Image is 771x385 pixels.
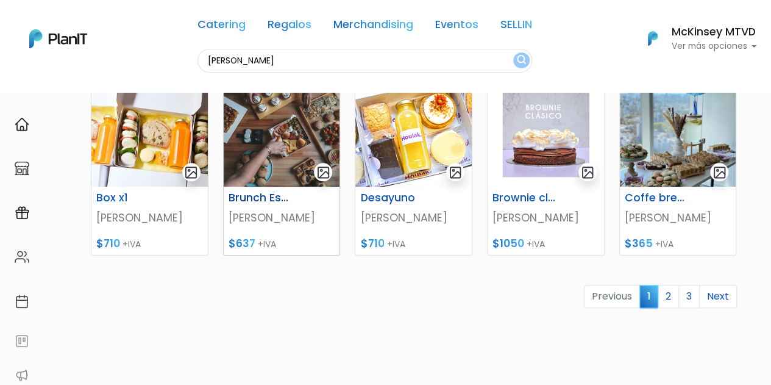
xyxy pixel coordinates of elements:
span: +IVA [258,238,276,250]
p: [PERSON_NAME] [625,210,731,226]
img: gallery-light [449,165,463,179]
img: thumb_1.5_cajita_feliz.png [355,79,472,187]
p: [PERSON_NAME] [360,210,467,226]
img: campaigns-02234683943229c281be62815700db0a1741e53638e28bf9629b52c665b00959.svg [15,206,29,220]
span: $365 [625,236,653,251]
span: +IVA [123,238,141,250]
span: +IVA [527,238,545,250]
a: Catering [197,20,246,34]
img: home-e721727adea9d79c4d83392d1f703f7f8bce08238fde08b1acbfd93340b81755.svg [15,117,29,132]
img: feedback-78b5a0c8f98aac82b08bfc38622c3050aee476f2c9584af64705fc4e61158814.svg [15,334,29,348]
a: Next [699,285,737,308]
p: [PERSON_NAME] [492,210,599,226]
a: 2 [658,285,679,308]
img: gallery-light [712,165,727,179]
img: gallery-light [316,165,330,179]
span: +IVA [386,238,405,250]
p: [PERSON_NAME] [229,210,335,226]
h6: Coffe break 8 [617,192,698,204]
span: $1050 [492,236,524,251]
h6: McKinsey MTVD [671,27,756,38]
img: gallery-light [184,165,198,179]
a: gallery-light Brownie clásico [PERSON_NAME] $1050 +IVA [487,79,605,256]
a: 3 [678,285,700,308]
input: Buscá regalos, desayunos, y más [197,49,532,73]
h6: Brunch Especial [221,192,302,204]
h6: Box x1 [89,192,169,204]
p: [PERSON_NAME] [96,210,203,226]
h6: Brownie clásico [485,192,566,204]
h6: Desayuno [353,192,433,204]
img: search_button-432b6d5273f82d61273b3651a40e1bd1b912527efae98b1b7a1b2c0702e16a8d.svg [517,55,526,67]
span: $710 [96,236,120,251]
span: $637 [229,236,255,251]
img: PlanIt Logo [29,29,87,48]
img: partners-52edf745621dab592f3b2c58e3bca9d71375a7ef29c3b500c9f145b62cc070d4.svg [15,368,29,383]
a: gallery-light Brunch Especial [PERSON_NAME] $637 +IVA [223,79,341,256]
img: people-662611757002400ad9ed0e3c099ab2801c6687ba6c219adb57efc949bc21e19d.svg [15,250,29,264]
a: SELLIN [500,20,532,34]
a: gallery-light Coffe break 8 [PERSON_NAME] $365 +IVA [619,79,737,256]
span: 1 [639,285,658,308]
a: gallery-light Desayuno [PERSON_NAME] $710 +IVA [355,79,472,256]
img: PlanIt Logo [639,25,666,52]
span: +IVA [655,238,673,250]
p: Ver más opciones [671,42,756,51]
img: calendar-87d922413cdce8b2cf7b7f5f62616a5cf9e4887200fb71536465627b3292af00.svg [15,294,29,309]
a: Eventos [435,20,478,34]
button: PlanIt Logo McKinsey MTVD Ver más opciones [632,23,756,54]
a: Regalos [268,20,311,34]
a: gallery-light Box x1 [PERSON_NAME] $710 +IVA [91,79,208,256]
a: Merchandising [333,20,413,34]
img: thumb_WhatsApp_Image_2023-10-02_at_15.22.40.jpeg [620,79,736,187]
img: gallery-light [581,165,595,179]
img: thumb_WhatsApp_Image_2023-11-27_at_15.39.19__1_.jpg [488,79,604,187]
img: marketplace-4ceaa7011d94191e9ded77b95e3339b90024bf715f7c57f8cf31f2d8c509eaba.svg [15,161,29,176]
img: thumb_image00028__2_.jpeg [224,79,340,187]
span: $710 [360,236,384,251]
img: thumb_Desayuno_Samsung_-_Filipa_5.jpeg [91,79,208,187]
div: ¿Necesitás ayuda? [63,12,176,35]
